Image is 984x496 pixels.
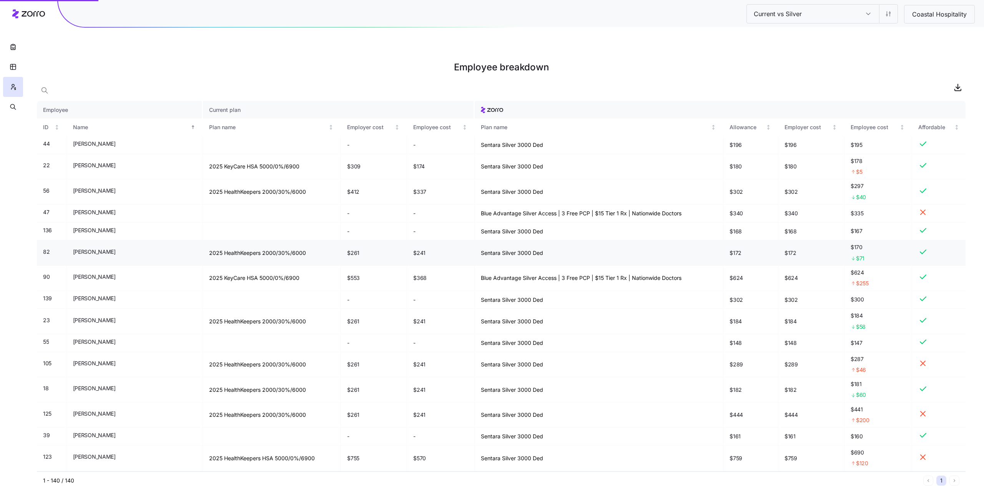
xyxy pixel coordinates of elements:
span: $241 [413,249,426,257]
span: 47 [43,208,49,216]
span: $412 [347,188,359,196]
span: $255 [856,280,869,287]
span: 23 [43,316,50,324]
span: $180 [730,163,742,170]
div: Employee cost [851,123,898,131]
span: $147 [851,339,906,347]
span: $444 [730,411,743,419]
span: $178 [851,157,906,165]
span: $71 [856,255,864,262]
span: [PERSON_NAME] [73,226,116,234]
span: $300 [851,296,906,303]
button: Settings [879,5,898,23]
div: Not sorted [394,125,400,130]
span: $289 [730,361,743,368]
td: Sentara Silver 3000 Ded [475,223,723,241]
div: Name [73,123,189,131]
span: $241 [413,411,426,419]
span: $182 [785,386,797,394]
span: Coastal Hospitality [906,10,973,19]
span: $174 [413,163,425,170]
span: $241 [413,318,426,325]
span: $570 [413,454,426,462]
div: Plan name [209,123,327,131]
button: Previous page [923,476,933,486]
span: - [413,210,416,217]
h1: Employee breakdown [37,58,966,77]
div: Allowance [730,123,764,131]
span: $172 [785,249,796,257]
td: Sentara Silver 3000 Ded [475,154,723,180]
span: $161 [785,433,796,440]
td: Blue Advantage Silver Access | 3 Free PCP | $15 Tier 1 Rx | Nationwide Doctors [475,205,723,223]
span: - [347,433,349,440]
span: $180 [785,163,797,170]
td: Sentara Silver 3000 Ded [475,309,723,334]
span: 22 [43,161,50,169]
span: $200 [856,416,869,424]
span: $184 [851,312,906,320]
span: $337 [413,188,426,196]
span: $624 [785,274,798,282]
th: Employer costNot sorted [778,118,844,136]
span: $167 [851,227,906,235]
span: [PERSON_NAME] [73,208,116,216]
td: Sentara Silver 3000 Ded [475,179,723,205]
div: Not sorted [899,125,905,130]
td: 2025 HealthKeepers 2000/30%/6000 [203,179,341,205]
div: Sorted ascending [190,125,196,130]
span: 18 [43,384,48,392]
span: 56 [43,187,49,195]
th: AllowanceNot sorted [723,118,778,136]
span: $624 [851,269,906,276]
th: IDNot sorted [37,118,67,136]
span: $302 [785,188,798,196]
span: $196 [785,141,797,149]
span: $441 [851,406,906,413]
div: Plan name [481,123,710,131]
th: Plan nameNot sorted [475,118,723,136]
td: Sentara Silver 3000 Ded [475,471,723,489]
th: Plan nameNot sorted [203,118,341,136]
div: Employer cost [347,123,393,131]
span: 44 [43,140,50,148]
span: [PERSON_NAME] [73,453,116,461]
span: $309 [347,163,361,170]
span: $690 [851,449,906,456]
th: Employee [37,101,203,119]
span: $172 [730,249,741,257]
td: Sentara Silver 3000 Ded [475,428,723,446]
span: - [347,141,349,149]
td: 2025 HealthKeepers 2000/30%/6000 [203,240,341,266]
span: $302 [730,296,743,304]
button: 1 [936,476,946,486]
td: Sentara Silver 3000 Ded [475,352,723,378]
span: $261 [347,249,359,257]
span: [PERSON_NAME] [73,338,116,346]
span: - [413,433,416,440]
td: 2025 KeyCare HSA 5000/0%/6900 [203,154,341,180]
td: 2025 KeyCare HSA 5000/0%/6900 [203,266,341,291]
td: 2025 HealthKeepers 2000/30%/6000 [203,377,341,403]
td: 2025 HealthKeepers 2000/30%/6000 [203,309,341,334]
span: $196 [730,141,742,149]
span: $170 [851,243,906,251]
span: [PERSON_NAME] [73,431,116,439]
td: 2025 HealthKeepers 2000/30%/6000 [203,352,341,378]
td: 2025 HealthKeepers 2000/30%/6000 [203,403,341,428]
span: $241 [413,361,426,368]
span: $120 [856,459,868,467]
span: 139 [43,295,52,302]
span: $58 [856,323,866,331]
span: $241 [413,386,426,394]
span: - [347,228,349,235]
span: $60 [856,391,866,399]
span: [PERSON_NAME] [73,140,116,148]
span: $297 [851,182,906,190]
span: 125 [43,410,52,418]
div: Not sorted [954,125,959,130]
th: AffordableNot sorted [912,118,966,136]
span: $161 [730,433,741,440]
td: 2025 HealthKeepers HSA 5000/0%/6900 [203,446,341,471]
div: Not sorted [766,125,771,130]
